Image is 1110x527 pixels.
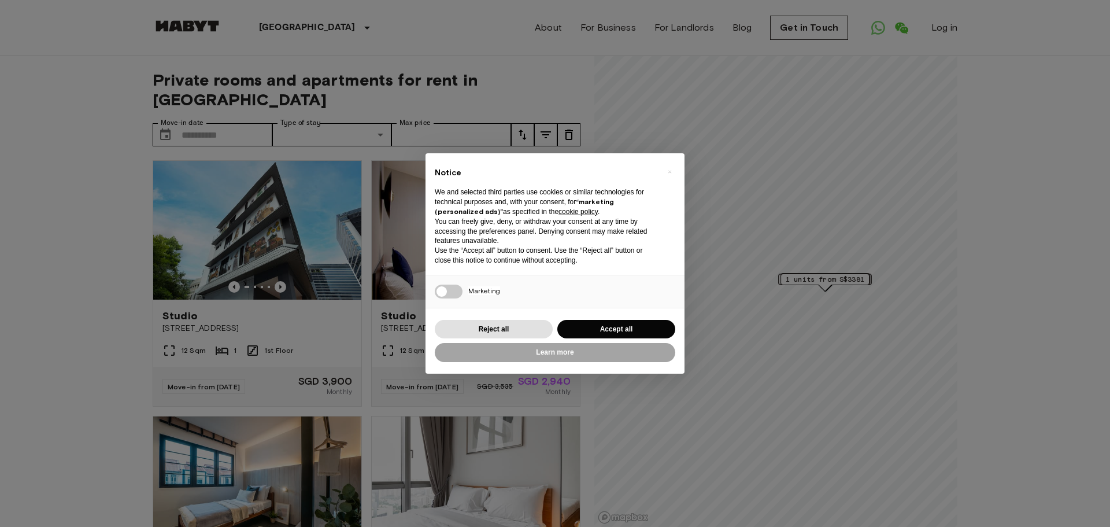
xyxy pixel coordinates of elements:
p: Use the “Accept all” button to consent. Use the “Reject all” button or close this notice to conti... [435,246,657,266]
button: Close this notice [660,163,679,181]
button: Learn more [435,343,675,362]
p: You can freely give, deny, or withdraw your consent at any time by accessing the preferences pane... [435,217,657,246]
h2: Notice [435,167,657,179]
a: cookie policy [558,208,598,216]
span: Marketing [468,286,500,295]
span: × [668,165,672,179]
strong: “marketing (personalized ads)” [435,197,614,216]
button: Reject all [435,320,553,339]
p: We and selected third parties use cookies or similar technologies for technical purposes and, wit... [435,187,657,216]
button: Accept all [557,320,675,339]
